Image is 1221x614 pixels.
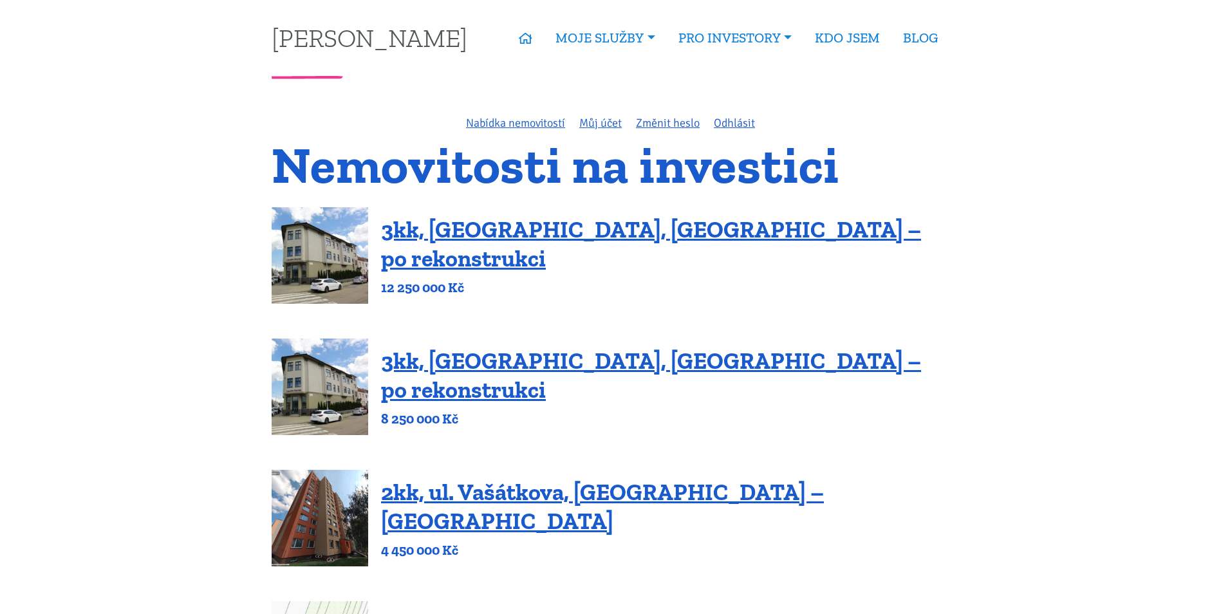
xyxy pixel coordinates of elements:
[636,116,700,130] a: Změnit heslo
[272,25,467,50] a: [PERSON_NAME]
[891,23,949,53] a: BLOG
[381,541,949,559] p: 4 450 000 Kč
[381,216,921,272] a: 3kk, [GEOGRAPHIC_DATA], [GEOGRAPHIC_DATA] – po rekonstrukci
[667,23,803,53] a: PRO INVESTORY
[803,23,891,53] a: KDO JSEM
[381,347,921,404] a: 3kk, [GEOGRAPHIC_DATA], [GEOGRAPHIC_DATA] – po rekonstrukci
[272,144,949,187] h1: Nemovitosti na investici
[381,279,949,297] p: 12 250 000 Kč
[714,116,755,130] a: Odhlásit
[466,116,565,130] a: Nabídka nemovitostí
[579,116,622,130] a: Můj účet
[544,23,666,53] a: MOJE SLUŽBY
[381,410,949,428] p: 8 250 000 Kč
[381,478,824,535] a: 2kk, ul. Vašátkova, [GEOGRAPHIC_DATA] – [GEOGRAPHIC_DATA]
